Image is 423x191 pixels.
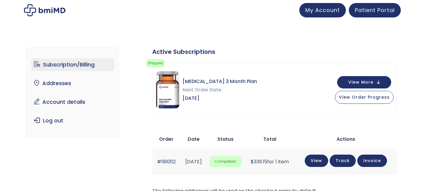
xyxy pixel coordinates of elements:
a: Addresses [31,77,114,90]
time: [DATE] [185,158,202,165]
a: Account details [31,96,114,108]
a: My Account [299,3,346,17]
a: Patient Portal [349,3,401,17]
span: View Order Progress [339,94,390,100]
span: Shipped [146,59,165,67]
button: View More [337,76,391,88]
a: Track [330,155,356,167]
a: #1910112 [157,158,176,165]
nav: Account pages [26,48,119,138]
span: Order [159,136,174,143]
span: Next Order Date [183,86,257,94]
span: My Account [305,6,340,14]
span: Date [188,136,200,143]
span: View More [348,80,373,84]
a: View [305,155,328,167]
span: Completed [210,156,241,167]
a: Subscription/Billing [31,58,114,71]
span: Patient Portal [355,6,395,14]
td: for 1 item [244,149,295,175]
a: Log out [31,114,114,127]
div: Active Subscriptions [152,48,397,56]
span: $ [251,158,254,165]
span: Actions [337,136,355,143]
span: [MEDICAL_DATA] 3 Month Plan [183,77,257,86]
span: 339.15 [251,158,267,165]
img: My account [24,4,65,16]
img: Sermorelin 3 Month Plan [156,71,180,109]
span: Total [263,136,276,143]
a: Invoice [357,155,387,167]
button: View Order Progress [335,91,394,104]
span: [DATE] [183,94,257,103]
span: Status [217,136,234,143]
